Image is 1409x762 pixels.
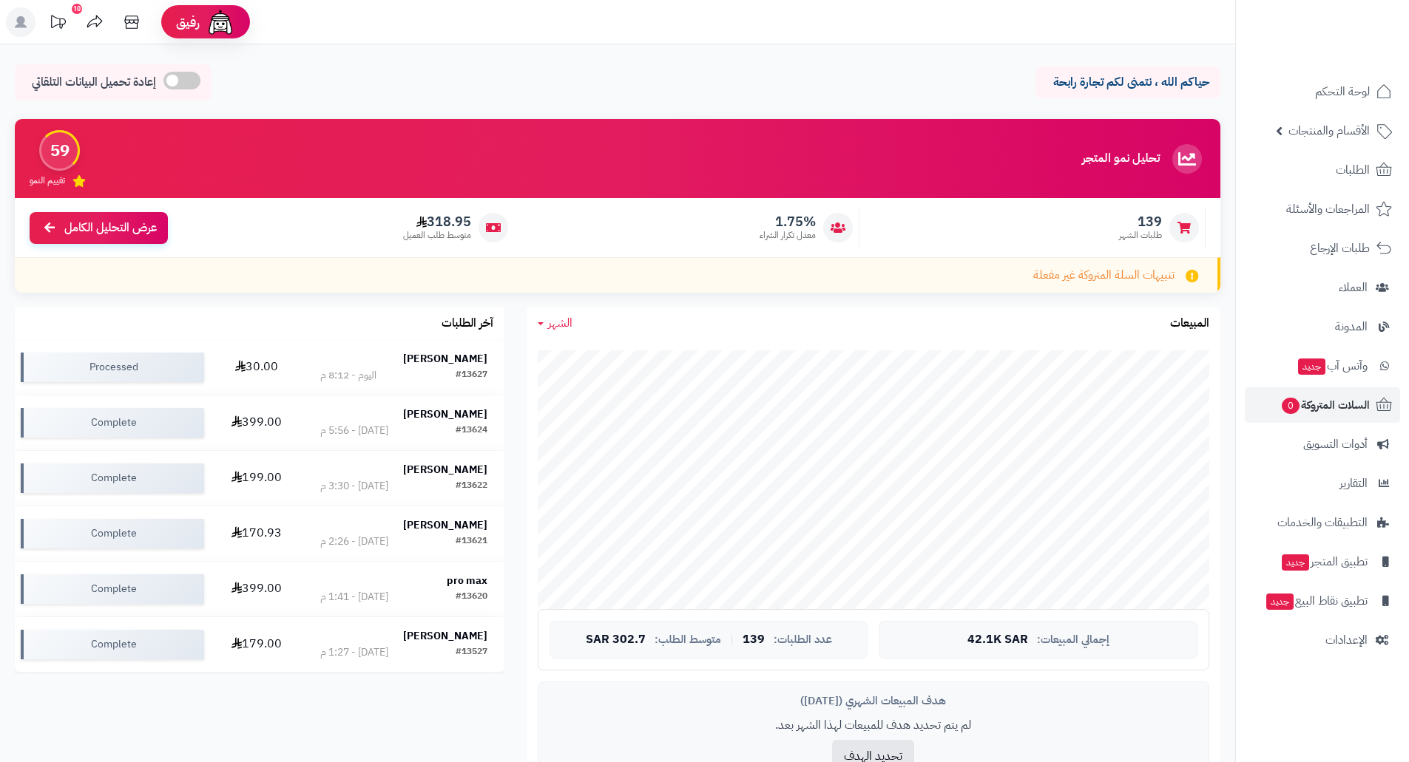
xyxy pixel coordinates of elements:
div: Processed [21,353,204,382]
span: جديد [1298,358,1325,375]
a: السلات المتروكة0 [1245,387,1400,423]
div: [DATE] - 2:26 م [320,534,388,549]
span: 318.95 [403,214,471,230]
div: Complete [21,519,204,548]
div: اليوم - 8:12 م [320,368,376,383]
span: 139 [1119,214,1162,230]
td: 170.93 [210,506,303,561]
a: تطبيق نقاط البيعجديد [1245,583,1400,619]
a: العملاء [1245,270,1400,305]
div: #13621 [456,534,487,549]
span: الطلبات [1336,160,1370,180]
span: المراجعات والأسئلة [1286,199,1370,220]
strong: [PERSON_NAME] [403,628,487,644]
a: تطبيق المتجرجديد [1245,544,1400,579]
a: الطلبات [1245,152,1400,188]
span: معدل تكرار الشراء [760,229,816,242]
a: التقارير [1245,466,1400,501]
span: تطبيق نقاط البيع [1265,591,1368,611]
span: التطبيقات والخدمات [1277,512,1368,533]
span: لوحة التحكم [1315,81,1370,102]
span: 302.7 SAR [586,633,646,647]
a: المدونة [1245,309,1400,344]
img: logo-2.png [1308,27,1395,58]
a: عرض التحليل الكامل [30,212,168,244]
h3: آخر الطلبات [442,317,493,330]
a: طلبات الإرجاع [1245,231,1400,266]
span: وآتس آب [1297,356,1368,376]
div: هدف المبيعات الشهري ([DATE]) [550,693,1197,709]
strong: [PERSON_NAME] [403,517,487,533]
div: [DATE] - 5:56 م [320,423,388,438]
span: 1.75% [760,214,816,230]
div: Complete [21,574,204,604]
div: Complete [21,408,204,438]
p: حياكم الله ، نتمنى لكم تجارة رابحة [1047,74,1209,91]
td: 179.00 [210,617,303,672]
span: 139 [743,633,765,647]
span: رفيق [176,13,200,31]
span: السلات المتروكة [1280,395,1370,415]
td: 399.00 [210,395,303,450]
span: عرض التحليل الكامل [64,220,157,237]
span: | [730,634,734,645]
div: [DATE] - 1:27 م [320,645,388,660]
span: إجمالي المبيعات: [1037,633,1109,646]
strong: [PERSON_NAME] [403,406,487,422]
span: متوسط طلب العميل [403,229,471,242]
span: 0 [1281,397,1300,414]
div: #13627 [456,368,487,383]
span: جديد [1282,554,1309,571]
td: 30.00 [210,340,303,395]
a: تحديثات المنصة [39,7,76,41]
span: متوسط الطلب: [655,633,721,646]
a: الإعدادات [1245,622,1400,658]
h3: المبيعات [1170,317,1209,330]
a: التطبيقات والخدمات [1245,505,1400,540]
span: جديد [1266,593,1294,610]
h3: تحليل نمو المتجر [1082,152,1160,166]
a: لوحة التحكم [1245,74,1400,109]
strong: [PERSON_NAME] [403,351,487,367]
span: الإعدادات [1325,630,1368,650]
img: ai-face.png [206,7,235,37]
span: تنبيهات السلة المتروكة غير مفعلة [1033,267,1175,284]
a: أدوات التسويق [1245,426,1400,462]
span: طلبات الإرجاع [1310,238,1370,259]
div: Complete [21,630,204,659]
div: [DATE] - 1:41 م [320,590,388,605]
div: [DATE] - 3:30 م [320,479,388,494]
a: الشهر [538,315,572,332]
span: إعادة تحميل البيانات التلقائي [32,74,156,91]
div: #13527 [456,645,487,660]
span: الأقسام والمنتجات [1288,120,1370,141]
span: التقارير [1339,473,1368,494]
div: Complete [21,463,204,493]
div: #13622 [456,479,487,494]
td: 399.00 [210,562,303,616]
span: 42.1K SAR [967,633,1028,647]
strong: [PERSON_NAME] [403,462,487,477]
p: لم يتم تحديد هدف للمبيعات لهذا الشهر بعد. [550,717,1197,734]
span: أدوات التسويق [1303,434,1368,455]
span: عدد الطلبات: [774,633,832,646]
span: تقييم النمو [30,174,65,187]
a: وآتس آبجديد [1245,348,1400,384]
span: المدونة [1335,316,1368,337]
strong: pro max [447,573,487,588]
div: 10 [72,4,82,14]
span: تطبيق المتجر [1280,551,1368,572]
div: #13624 [456,423,487,438]
span: الشهر [548,314,572,332]
td: 199.00 [210,451,303,506]
span: العملاء [1339,277,1368,298]
a: المراجعات والأسئلة [1245,191,1400,227]
div: #13620 [456,590,487,605]
span: طلبات الشهر [1119,229,1162,242]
